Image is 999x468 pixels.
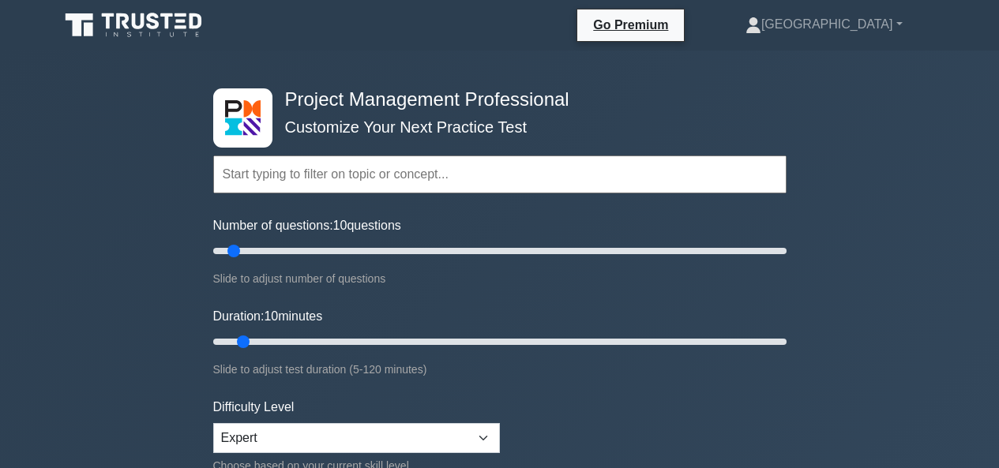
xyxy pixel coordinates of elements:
[213,307,323,326] label: Duration: minutes
[333,219,347,232] span: 10
[213,269,787,288] div: Slide to adjust number of questions
[264,309,278,323] span: 10
[708,9,941,40] a: [GEOGRAPHIC_DATA]
[213,155,787,193] input: Start typing to filter on topic or concept...
[584,15,678,35] a: Go Premium
[279,88,709,111] h4: Project Management Professional
[213,360,787,379] div: Slide to adjust test duration (5-120 minutes)
[213,398,295,417] label: Difficulty Level
[213,216,401,235] label: Number of questions: questions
